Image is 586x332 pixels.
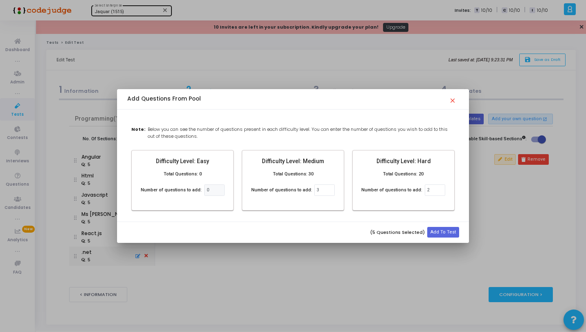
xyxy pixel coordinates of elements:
label: (5 Questions Selected) [370,229,425,236]
button: Add To Test [427,227,459,238]
label: Number of questions to add: [361,187,422,194]
label: Total Questions: 20 [383,171,424,178]
mat-card-title: Difficulty Level: Hard [359,157,448,166]
mat-card-title: Difficulty Level: Easy [138,157,227,166]
h5: Add Questions From Pool [127,96,201,103]
label: Total Questions: 0 [164,171,202,178]
label: Number of questions to add: [251,187,312,194]
mat-icon: close [449,93,459,103]
b: Note: [131,126,145,139]
mat-card-title: Difficulty Level: Medium [249,157,337,166]
span: Below you can see the number of questions present in each difficulty level. You can enter the num... [148,126,455,139]
label: Number of questions to add: [141,187,202,194]
label: Total Questions: 30 [273,171,313,178]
